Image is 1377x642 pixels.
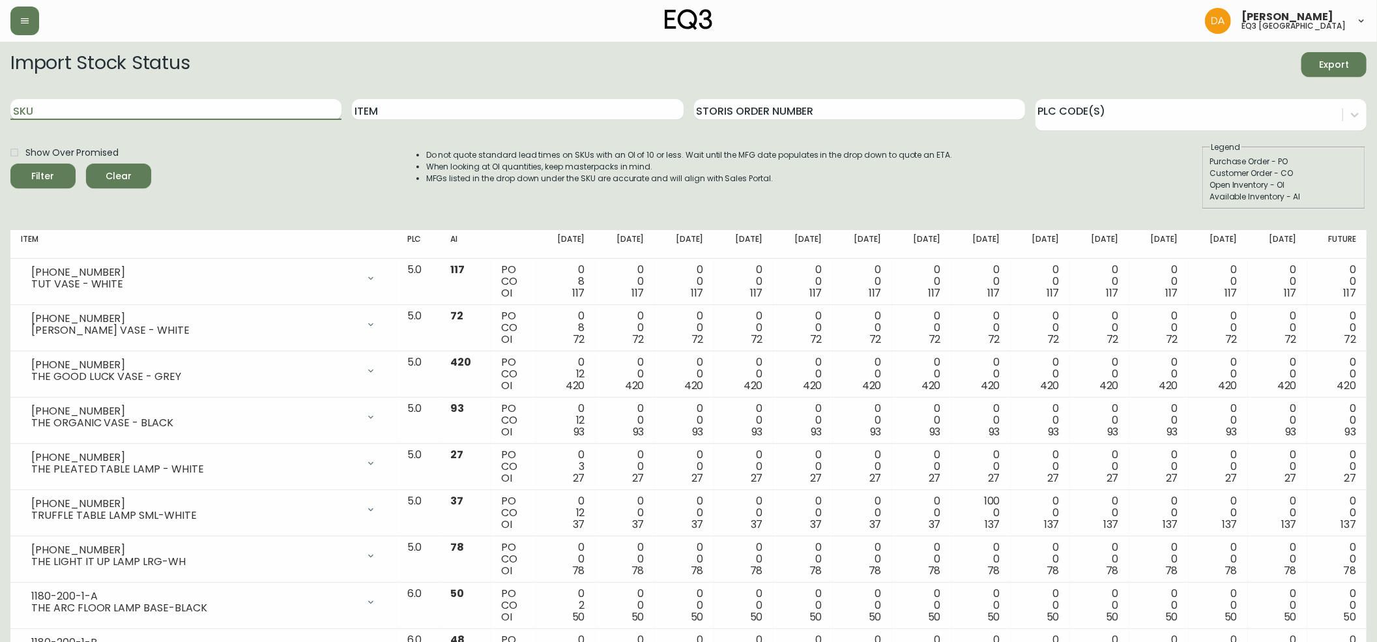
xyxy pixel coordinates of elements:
span: 117 [572,285,585,300]
div: 0 0 [1021,588,1060,623]
li: Do not quote standard lead times on SKUs with an OI of 10 or less. Wait until the MFG date popula... [426,149,953,161]
div: 0 0 [665,542,704,577]
div: 0 0 [1140,310,1178,345]
span: 93 [1226,424,1238,439]
span: 37 [691,517,704,532]
div: 0 0 [665,495,704,531]
div: 0 0 [665,357,704,392]
th: [DATE] [1011,230,1070,259]
span: 78 [631,563,645,578]
div: 0 0 [1140,588,1178,623]
span: 37 [632,517,645,532]
span: 78 [1047,563,1060,578]
button: Filter [10,164,76,188]
th: [DATE] [1129,230,1189,259]
span: 37 [573,517,585,532]
div: PO CO [501,310,525,345]
span: 27 [573,471,585,486]
div: THE GOOD LUCK VASE - GREY [31,371,358,383]
div: 0 0 [665,449,704,484]
div: 0 12 [547,403,585,438]
div: 0 0 [1258,357,1297,392]
span: 420 [684,378,704,393]
span: 117 [1047,285,1060,300]
span: 117 [928,285,941,300]
span: 78 [691,563,704,578]
span: 93 [1285,424,1297,439]
span: 27 [1107,471,1119,486]
div: 0 0 [606,403,645,438]
span: 78 [1284,563,1297,578]
div: TRUFFLE TABLE LAMP SML-WHITE [31,510,358,521]
div: 0 0 [843,357,882,392]
div: 0 0 [784,310,822,345]
div: Customer Order - CO [1210,168,1358,179]
span: 93 [989,424,1000,439]
div: 0 0 [962,264,1000,299]
div: 0 8 [547,310,585,345]
div: 0 0 [1140,357,1178,392]
span: 27 [691,471,704,486]
div: 0 0 [1080,310,1119,345]
div: 0 0 [1318,357,1356,392]
div: 0 0 [903,588,941,623]
span: 117 [809,285,822,300]
span: 137 [1222,517,1238,532]
span: 72 [1284,332,1297,347]
span: Clear [96,168,141,184]
div: 0 0 [843,588,882,623]
div: [PHONE_NUMBER] [31,498,358,510]
div: [PHONE_NUMBER]THE PLEATED TABLE LAMP - WHITE [21,449,386,478]
div: 0 0 [1199,542,1238,577]
div: 0 0 [784,495,822,531]
span: 27 [869,471,882,486]
div: 0 0 [1318,310,1356,345]
div: THE PLEATED TABLE LAMP - WHITE [31,463,358,475]
div: 0 0 [784,403,822,438]
th: PLC [397,230,441,259]
div: 0 0 [1021,357,1060,392]
div: THE LIGHT IT UP LAMP LRG-WH [31,556,358,568]
div: 0 0 [1140,495,1178,531]
div: 0 0 [843,495,882,531]
div: PO CO [501,495,525,531]
span: 27 [1166,471,1178,486]
div: 0 0 [1258,495,1297,531]
span: 72 [1225,332,1238,347]
td: 5.0 [397,536,441,583]
span: 78 [1343,563,1356,578]
div: 0 0 [1021,403,1060,438]
div: 0 0 [903,403,941,438]
div: 0 0 [903,310,941,345]
div: 0 0 [606,449,645,484]
span: 117 [1343,285,1356,300]
span: 117 [987,285,1000,300]
div: 0 0 [725,403,763,438]
span: 93 [633,424,645,439]
span: 93 [573,424,585,439]
span: 37 [810,517,822,532]
span: 72 [751,332,763,347]
span: 78 [1225,563,1238,578]
span: Show Over Promised [25,146,119,160]
span: 78 [450,540,464,555]
span: 72 [1166,332,1178,347]
div: 1180-200-1-ATHE ARC FLOOR LAMP BASE-BLACK [21,588,386,617]
div: 0 0 [1318,542,1356,577]
span: 93 [1344,424,1356,439]
span: 27 [1225,471,1238,486]
div: 0 0 [1021,449,1060,484]
div: 0 0 [843,449,882,484]
span: 93 [1107,424,1119,439]
div: [PHONE_NUMBER] [31,359,358,371]
th: Item [10,230,397,259]
div: 0 0 [962,403,1000,438]
span: OI [501,563,512,578]
div: 0 0 [725,357,763,392]
span: 93 [692,424,704,439]
div: 0 0 [1199,357,1238,392]
span: 72 [450,308,463,323]
div: 0 0 [547,542,585,577]
td: 6.0 [397,583,441,629]
span: 93 [811,424,822,439]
